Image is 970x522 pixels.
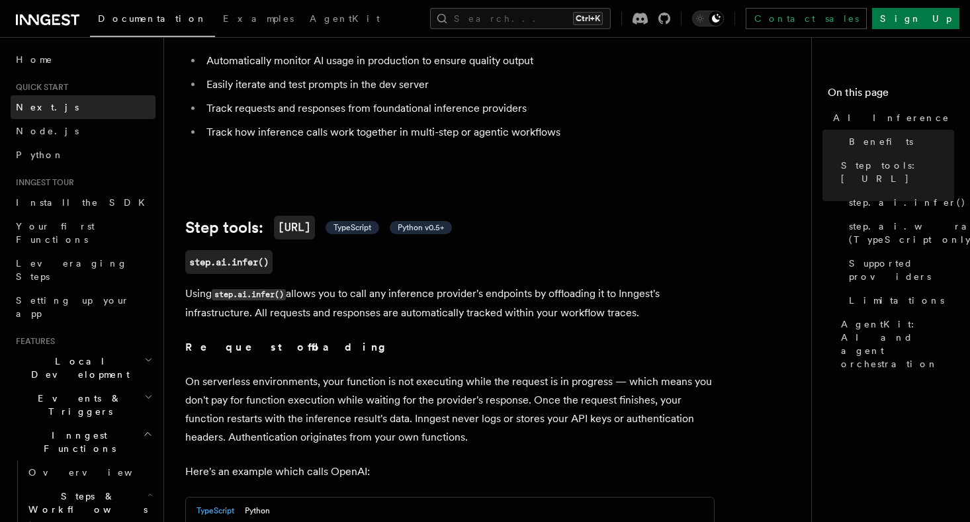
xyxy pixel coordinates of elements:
[333,222,371,233] span: TypeScript
[11,423,155,460] button: Inngest Functions
[16,150,64,160] span: Python
[16,295,130,319] span: Setting up your app
[849,294,944,307] span: Limitations
[11,177,74,188] span: Inngest tour
[23,484,155,521] button: Steps & Workflows
[202,99,715,118] li: Track requests and responses from foundational inference providers
[844,130,954,153] a: Benefits
[223,13,294,24] span: Examples
[836,153,954,191] a: Step tools: [URL]
[430,8,611,29] button: Search...Ctrl+K
[11,95,155,119] a: Next.js
[23,490,148,516] span: Steps & Workflows
[302,4,388,36] a: AgentKit
[185,462,715,481] p: Here's an example which calls OpenAI:
[828,106,954,130] a: AI Inference
[11,349,155,386] button: Local Development
[11,355,144,381] span: Local Development
[16,126,79,136] span: Node.js
[11,191,155,214] a: Install the SDK
[844,251,954,288] a: Supported providers
[849,135,913,148] span: Benefits
[11,48,155,71] a: Home
[841,159,954,185] span: Step tools: [URL]
[16,197,153,208] span: Install the SDK
[573,12,603,25] kbd: Ctrl+K
[16,221,95,245] span: Your first Functions
[310,13,380,24] span: AgentKit
[841,318,954,370] span: AgentKit: AI and agent orchestration
[28,467,165,478] span: Overview
[11,251,155,288] a: Leveraging Steps
[692,11,724,26] button: Toggle dark mode
[844,191,954,214] a: step.ai.infer()
[16,102,79,112] span: Next.js
[11,119,155,143] a: Node.js
[11,82,68,93] span: Quick start
[11,336,55,347] span: Features
[872,8,959,29] a: Sign Up
[202,75,715,94] li: Easily iterate and test prompts in the dev server
[11,386,155,423] button: Events & Triggers
[833,111,949,124] span: AI Inference
[202,52,715,70] li: Automatically monitor AI usage in production to ensure quality output
[11,214,155,251] a: Your first Functions
[185,341,395,353] strong: Request offloading
[16,53,53,66] span: Home
[212,289,286,300] code: step.ai.infer()
[98,13,207,24] span: Documentation
[849,257,954,283] span: Supported providers
[16,258,128,282] span: Leveraging Steps
[185,216,452,239] a: Step tools:[URL] TypeScript Python v0.5+
[11,429,143,455] span: Inngest Functions
[23,460,155,484] a: Overview
[828,85,954,106] h4: On this page
[185,284,715,322] p: Using allows you to call any inference provider's endpoints by offloading it to Inngest's infrast...
[746,8,867,29] a: Contact sales
[398,222,444,233] span: Python v0.5+
[202,123,715,142] li: Track how inference calls work together in multi-step or agentic workflows
[836,312,954,376] a: AgentKit: AI and agent orchestration
[185,250,273,274] a: step.ai.infer()
[11,143,155,167] a: Python
[849,196,966,209] span: step.ai.infer()
[215,4,302,36] a: Examples
[11,288,155,326] a: Setting up your app
[844,288,954,312] a: Limitations
[274,216,315,239] code: [URL]
[185,372,715,447] p: On serverless environments, your function is not executing while the request is in progress — whi...
[90,4,215,37] a: Documentation
[11,392,144,418] span: Events & Triggers
[844,214,954,251] a: step.ai.wrap() (TypeScript only)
